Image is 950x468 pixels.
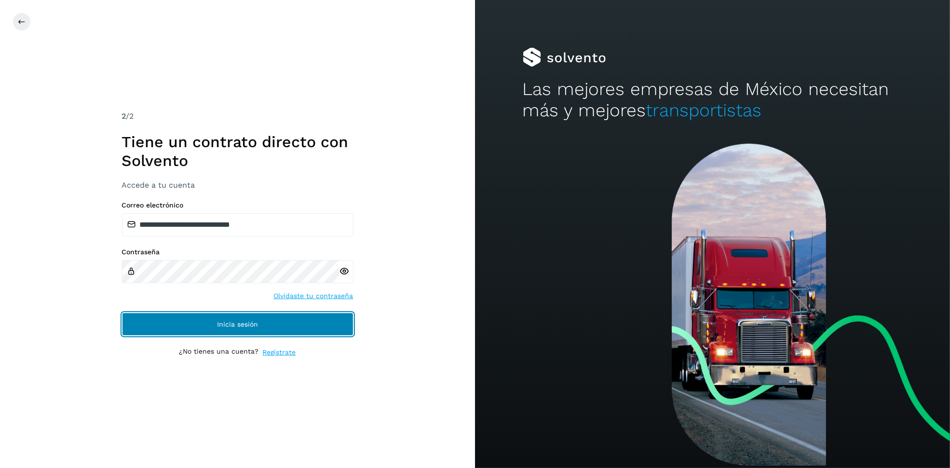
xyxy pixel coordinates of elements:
a: Regístrate [263,347,296,358]
span: Inicia sesión [217,321,258,328]
label: Contraseña [122,248,353,256]
span: transportistas [646,100,762,121]
h3: Accede a tu cuenta [122,180,353,190]
a: Olvidaste tu contraseña [274,291,353,301]
p: ¿No tienes una cuenta? [179,347,259,358]
button: Inicia sesión [122,313,353,336]
span: 2 [122,111,126,121]
h2: Las mejores empresas de México necesitan más y mejores [523,79,903,122]
label: Correo electrónico [122,201,353,209]
h1: Tiene un contrato directo con Solvento [122,133,353,170]
div: /2 [122,110,353,122]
